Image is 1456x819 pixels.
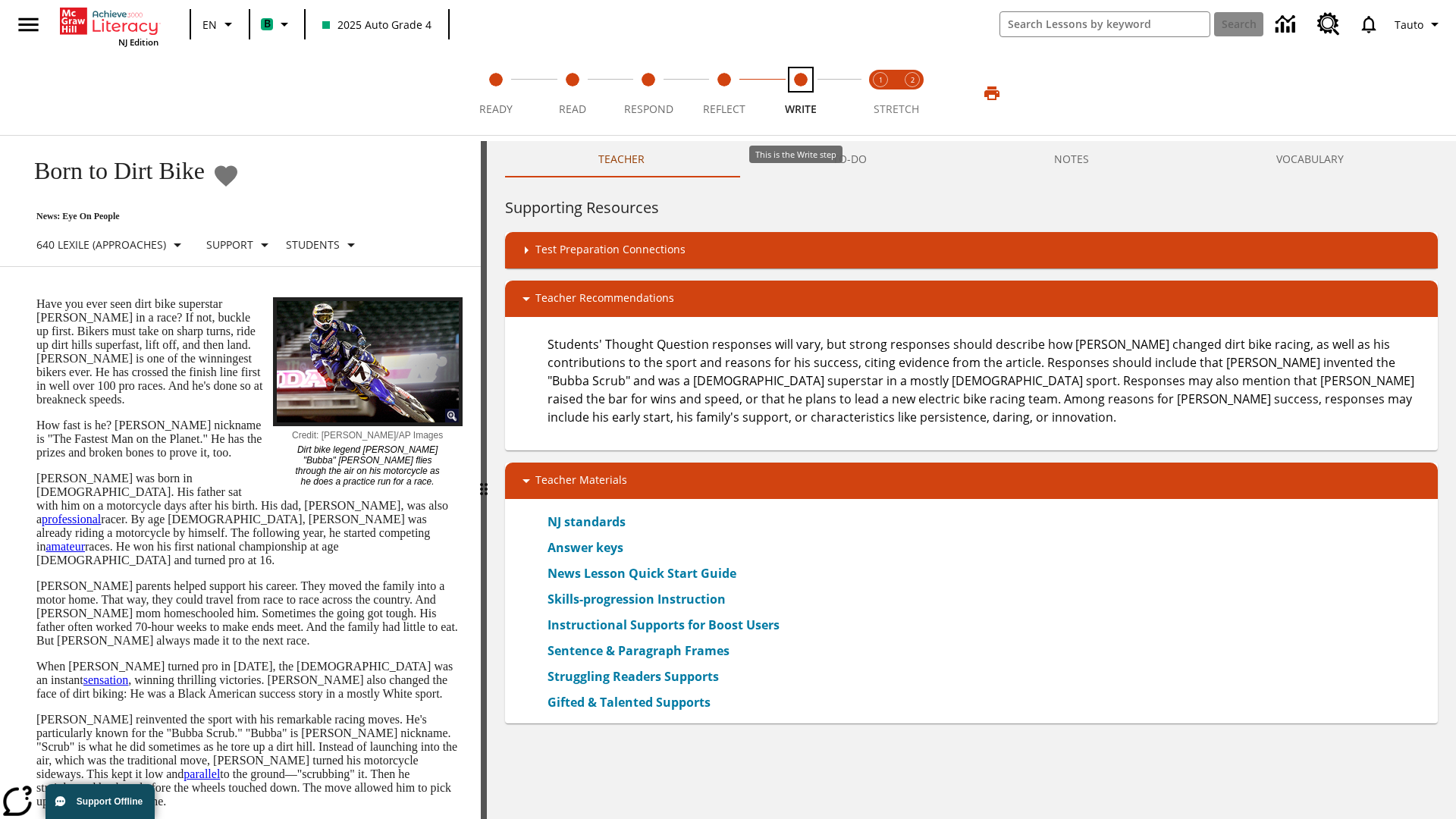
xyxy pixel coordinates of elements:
text: 2 [911,75,915,85]
div: This is the Write step [749,146,843,163]
button: Print [968,80,1016,107]
p: Dirt bike legend [PERSON_NAME] "Bubba" [PERSON_NAME] flies through the air on his motorcycle as h... [292,441,444,487]
span: Respond [624,102,673,116]
text: 1 [879,75,883,85]
button: Profile/Settings [1389,11,1450,38]
div: Teacher Materials [505,463,1438,499]
span: Read [559,102,586,116]
span: NJ Edition [118,36,158,48]
p: News: Eye On People [18,211,366,222]
p: [PERSON_NAME] reinvented the sport with his remarkable racing moves. He's particularly known for ... [36,713,463,808]
p: 640 Lexile (Approaches) [36,237,166,253]
h6: Supporting Resources [505,196,1438,220]
p: [PERSON_NAME] was born in [DEMOGRAPHIC_DATA]. His father sat with him on a motorcycle days after ... [36,472,463,567]
a: Resource Center, Will open in new tab [1308,4,1349,45]
button: Add to Favorites - Born to Dirt Bike [212,162,240,189]
span: STRETCH [874,102,919,116]
button: Reflect step 4 of 5 [680,52,768,135]
span: B [264,14,271,33]
p: [PERSON_NAME] parents helped support his career. They moved the family into a motor home. That wa... [36,579,463,648]
button: Select Lexile, 640 Lexile (Approaches) [30,231,193,259]
img: Magnify [445,409,459,422]
p: Test Preparation Connections [535,241,686,259]
button: Open side menu [6,2,51,47]
div: Instructional Panel Tabs [505,141,1438,177]
img: Motocross racer James Stewart flies through the air on his dirt bike. [273,297,463,426]
button: TO-DO [739,141,960,177]
a: News Lesson Quick Start Guide, Will open in new browser window or tab [548,564,736,582]
div: Teacher Recommendations [505,281,1438,317]
a: Gifted & Talented Supports [548,693,720,711]
button: Support Offline [45,784,155,819]
a: professional [42,513,101,526]
div: Home [60,5,158,48]
span: Write [785,102,817,116]
a: amateur [45,540,85,553]
button: NOTES [960,141,1182,177]
button: Language: EN, Select a language [196,11,244,38]
p: When [PERSON_NAME] turned pro in [DATE], the [DEMOGRAPHIC_DATA] was an instant , winning thrillin... [36,660,463,701]
button: Select Student [280,231,366,259]
input: search field [1000,12,1210,36]
button: Ready step 1 of 5 [452,52,540,135]
a: Struggling Readers Supports [548,667,728,686]
button: Teacher [505,141,739,177]
button: Respond step 3 of 5 [604,52,692,135]
span: Ready [479,102,513,116]
span: EN [202,17,217,33]
button: Stretch Read step 1 of 2 [858,52,902,135]
a: Sentence & Paragraph Frames, Will open in new browser window or tab [548,642,730,660]
a: Notifications [1349,5,1389,44]
button: Write step 5 of 5 [757,52,845,135]
button: Read step 2 of 5 [528,52,616,135]
button: Stretch Respond step 2 of 2 [890,52,934,135]
p: Credit: [PERSON_NAME]/AP Images [292,426,444,441]
h1: Born to Dirt Bike [18,157,205,185]
a: Answer keys, Will open in new browser window or tab [548,538,623,557]
button: VOCABULARY [1183,141,1438,177]
a: Data Center [1266,4,1308,45]
a: Instructional Supports for Boost Users, Will open in new browser window or tab [548,616,780,634]
p: Students' Thought Question responses will vary, but strong responses should describe how [PERSON_... [548,335,1426,426]
a: parallel [184,767,220,780]
div: Test Preparation Connections [505,232,1438,268]
a: sensation [83,673,129,686]
p: Teacher Recommendations [535,290,674,308]
div: Press Enter or Spacebar and then press right and left arrow keys to move the slider [481,141,487,819]
button: Scaffolds, Support [200,231,280,259]
p: Teacher Materials [535,472,627,490]
span: Tauto [1395,17,1423,33]
span: 2025 Auto Grade 4 [322,17,431,33]
p: Students [286,237,340,253]
button: Boost Class color is mint green. Change class color [255,11,300,38]
span: Reflect [703,102,745,116]
div: activity [487,141,1456,819]
a: Skills-progression Instruction, Will open in new browser window or tab [548,590,726,608]
p: Support [206,237,253,253]
a: NJ standards [548,513,635,531]
span: Support Offline [77,796,143,807]
p: Have you ever seen dirt bike superstar [PERSON_NAME] in a race? If not, buckle up first. Bikers m... [36,297,463,406]
p: How fast is he? [PERSON_NAME] nickname is "The Fastest Man on the Planet." He has the prizes and ... [36,419,463,460]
